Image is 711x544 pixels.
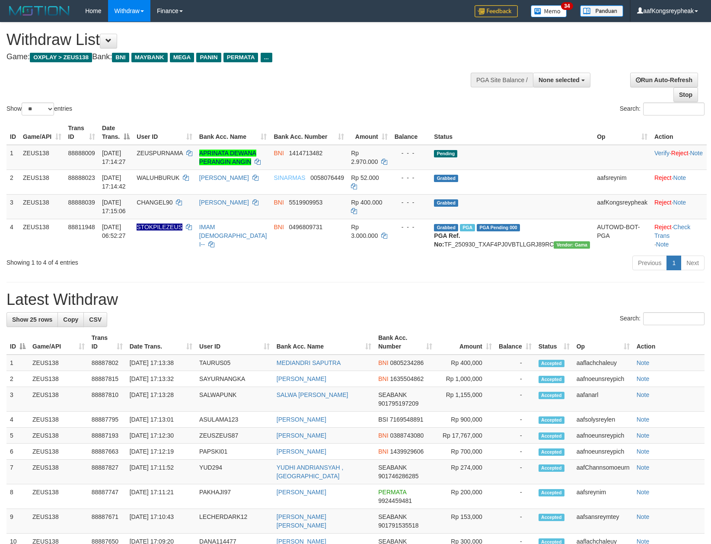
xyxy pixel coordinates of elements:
td: aafsolysreylen [573,412,633,428]
span: Copy 0058076449 to clipboard [310,174,344,181]
span: [DATE] 06:52:27 [102,224,126,239]
td: aafnoeunsreypich [573,444,633,460]
th: Date Trans.: activate to sort column ascending [126,330,196,355]
th: ID [6,120,19,145]
div: PGA Site Balance / [471,73,533,87]
span: Nama rekening ada tanda titik/strip, harap diedit [137,224,182,230]
td: PAKHAJI97 [196,484,273,509]
th: Op: activate to sort column ascending [593,120,651,145]
label: Show entries [6,102,72,115]
td: 88887815 [88,371,126,387]
span: Copy 901791535518 to clipboard [378,522,418,529]
span: Copy 9924459481 to clipboard [378,497,412,504]
td: [DATE] 17:11:52 [126,460,196,484]
span: Grabbed [434,175,458,182]
td: · [651,194,707,219]
a: Note [673,174,686,181]
td: Rp 274,000 [436,460,495,484]
td: · · [651,219,707,252]
span: CSV [89,316,102,323]
a: Verify [654,150,670,157]
td: ZEUS138 [29,460,88,484]
td: SALWAPUNK [196,387,273,412]
td: · [651,170,707,194]
td: 5 [6,428,29,444]
div: - - - [395,173,427,182]
a: Note [637,464,650,471]
span: Accepted [539,392,564,399]
a: Note [656,241,669,248]
a: Run Auto-Refresh [630,73,698,87]
td: - [495,387,535,412]
div: - - - [395,198,427,207]
span: SEABANK [378,391,407,398]
td: ZEUS138 [19,194,65,219]
span: BNI [274,199,284,206]
span: 88888039 [68,199,95,206]
td: [DATE] 17:11:21 [126,484,196,509]
th: Bank Acc. Number: activate to sort column ascending [270,120,348,145]
th: Trans ID: activate to sort column ascending [88,330,126,355]
td: 88887671 [88,509,126,534]
span: Grabbed [434,199,458,207]
a: [PERSON_NAME] [199,199,249,206]
td: - [495,355,535,371]
td: 7 [6,460,29,484]
th: Amount: activate to sort column ascending [436,330,495,355]
span: ... [261,53,272,62]
span: [DATE] 17:14:42 [102,174,126,190]
span: PANIN [196,53,221,62]
a: Reject [654,199,672,206]
td: ASULAMA123 [196,412,273,428]
span: BNI [112,53,129,62]
a: CSV [83,312,107,327]
a: Note [637,448,650,455]
span: BNI [274,150,284,157]
td: 6 [6,444,29,460]
th: Bank Acc. Name: activate to sort column ascending [196,120,271,145]
span: Accepted [539,360,564,367]
td: 88887795 [88,412,126,428]
th: Status [430,120,593,145]
span: BNI [378,432,388,439]
td: LECHERDARK12 [196,509,273,534]
th: Trans ID: activate to sort column ascending [65,120,99,145]
td: [DATE] 17:13:32 [126,371,196,387]
td: PAPSKI01 [196,444,273,460]
td: 2 [6,170,19,194]
td: [DATE] 17:13:01 [126,412,196,428]
td: - [495,412,535,428]
img: MOTION_logo.png [6,4,72,17]
td: 3 [6,194,19,219]
input: Search: [643,312,705,325]
div: - - - [395,149,427,157]
label: Search: [620,102,705,115]
td: 1 [6,355,29,371]
span: Accepted [539,514,564,521]
a: [PERSON_NAME] [277,489,326,496]
a: Show 25 rows [6,312,58,327]
a: [PERSON_NAME] [277,432,326,439]
span: Accepted [539,376,564,383]
span: Rp 52.000 [351,174,379,181]
span: Copy 901746286285 to clipboard [378,473,418,480]
label: Search: [620,312,705,325]
span: WALUHBURUK [137,174,179,181]
a: Check Trans [654,224,690,239]
span: Copy 7169548891 to clipboard [390,416,424,423]
span: [DATE] 17:14:27 [102,150,126,165]
td: aafnoeunsreypich [573,428,633,444]
td: [DATE] 17:13:38 [126,355,196,371]
th: User ID: activate to sort column ascending [196,330,273,355]
span: Accepted [539,448,564,456]
a: APRINATA DEWANA PERANGIN ANGIN [199,150,256,165]
span: 88888023 [68,174,95,181]
td: ZEUS138 [29,412,88,428]
span: 88888009 [68,150,95,157]
a: 1 [666,256,681,270]
a: [PERSON_NAME] [277,375,326,382]
a: [PERSON_NAME] [199,174,249,181]
th: Game/API: activate to sort column ascending [19,120,65,145]
td: aafKongsreypheak [593,194,651,219]
span: Rp 3.000.000 [351,224,378,239]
